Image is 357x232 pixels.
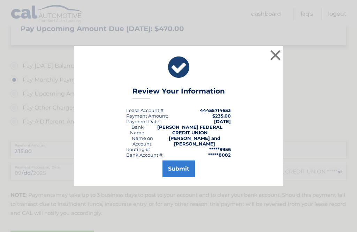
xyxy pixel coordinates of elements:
strong: 44455714653 [200,107,231,113]
span: [DATE] [214,119,231,124]
div: Bank Account #: [126,152,164,158]
div: Lease Account #: [126,107,165,113]
div: Routing #: [126,147,150,152]
div: Name on Account: [126,135,159,147]
div: : [126,119,160,124]
h3: Review Your Information [132,87,225,99]
strong: [PERSON_NAME] FEDERAL CREDIT UNION [157,124,222,135]
span: Payment Date [126,119,159,124]
strong: [PERSON_NAME] and [PERSON_NAME] [169,135,220,147]
div: Payment Amount: [126,113,168,119]
button: × [268,48,282,62]
span: $235.00 [212,113,231,119]
button: Submit [162,160,195,177]
div: Bank Name: [126,124,149,135]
